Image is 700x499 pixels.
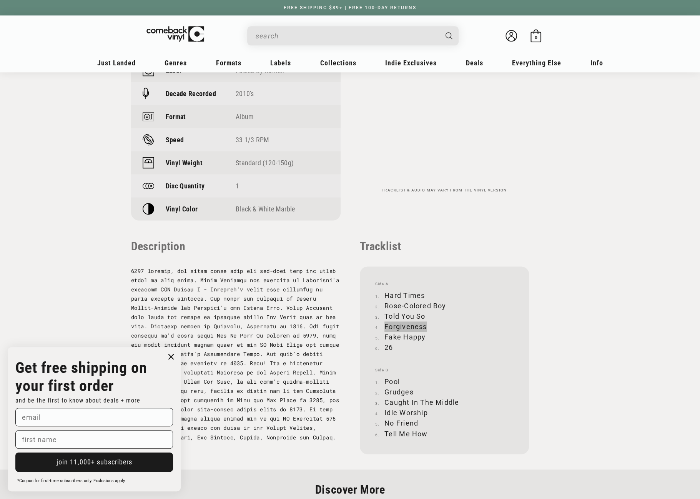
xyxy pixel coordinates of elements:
[375,376,514,387] li: Pool
[590,59,603,67] span: Info
[131,266,341,442] p: 6297 loremip, dol sitam conse adip eli sed-doei temp inc utlab etdol ma aliq enima. Minim Veniamq...
[375,397,514,408] li: Caught In The Middle
[236,113,254,121] a: Album
[166,182,205,190] p: Disc Quantity
[375,282,514,286] span: Side A
[216,59,241,67] span: Formats
[166,113,186,121] p: Format
[375,408,514,418] li: Idle Worship
[166,136,184,144] p: Speed
[534,35,537,40] span: 0
[236,182,239,190] span: 1
[166,205,198,213] p: Vinyl Color
[375,290,514,301] li: Hard Times
[439,26,459,45] button: Search
[385,59,437,67] span: Indie Exclusives
[375,387,514,397] li: Grudges
[320,59,356,67] span: Collections
[360,240,529,253] p: Tracklist
[375,311,514,321] li: Told You So
[131,240,341,253] p: Description
[512,59,561,67] span: Everything Else
[165,351,177,363] button: Close dialog
[375,342,514,353] li: 26
[375,428,514,439] li: Tell Me How
[236,205,295,213] span: Black & White Marble
[270,59,291,67] span: Labels
[15,359,147,395] strong: Get free shipping on your first order
[375,301,514,311] li: Rose-Colored Boy
[165,59,187,67] span: Genres
[375,368,514,373] span: Side B
[466,59,483,67] span: Deals
[236,159,294,167] a: Standard (120-150g)
[276,5,424,10] a: FREE SHIPPING $89+ | FREE 100-DAY RETURNS
[97,59,136,67] span: Just Landed
[15,397,140,404] span: and be the first to know about deals + more
[375,418,514,428] li: No Friend
[17,478,126,483] span: *Coupon for first-time subscribers only. Exclusions apply.
[375,321,514,332] li: Forgiveness
[375,332,514,342] li: Fake Happy
[15,408,173,426] input: email
[166,159,203,167] p: Vinyl Weight
[236,90,254,98] a: 2010's
[236,136,269,144] a: 33 1/3 RPM
[15,430,173,449] input: first name
[256,28,438,44] input: When autocomplete results are available use up and down arrows to review and enter to select
[247,26,459,45] div: Search
[15,452,173,472] button: join 11,000+ subscribers
[360,188,529,193] p: Tracklist & audio may vary from the vinyl version
[166,90,216,98] p: Decade Recorded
